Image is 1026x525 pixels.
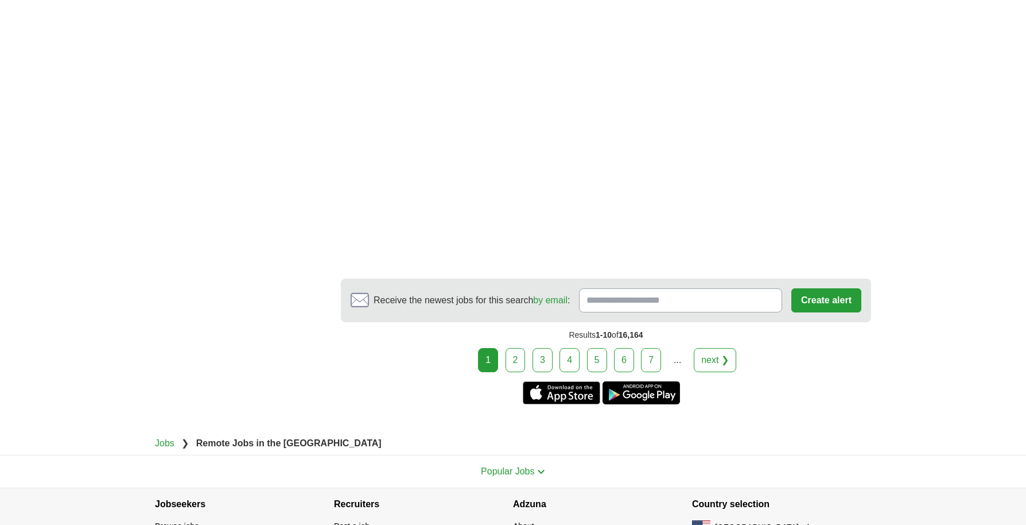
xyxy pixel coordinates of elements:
span: ❯ [181,438,189,448]
a: by email [533,295,568,305]
button: Create alert [791,288,861,312]
a: 3 [533,348,553,372]
span: 1-10 [596,330,612,339]
span: 16,164 [619,330,643,339]
span: Popular Jobs [481,466,534,476]
a: 6 [614,348,634,372]
strong: Remote Jobs in the [GEOGRAPHIC_DATA] [196,438,382,448]
img: toggle icon [537,469,545,474]
a: Get the iPhone app [523,381,600,404]
div: Results of [341,322,871,348]
a: next ❯ [694,348,736,372]
a: 4 [559,348,580,372]
a: Get the Android app [603,381,680,404]
div: ... [666,349,689,372]
a: Jobs [155,438,174,448]
a: 5 [587,348,607,372]
a: 2 [506,348,526,372]
div: 1 [478,348,498,372]
h4: Country selection [692,488,871,520]
span: Receive the newest jobs for this search : [374,294,570,307]
a: 7 [641,348,661,372]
